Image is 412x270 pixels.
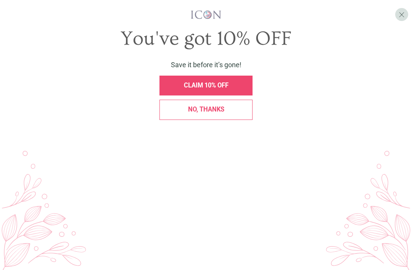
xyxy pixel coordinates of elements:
img: iconwallstickersl_1754656298800.png [190,10,222,19]
span: No, thanks [188,106,224,113]
span: CLAIM 10% OFF [184,82,229,89]
span: You've got 10% OFF [121,27,291,50]
span: X [399,10,405,19]
span: Save it before it’s gone! [171,61,241,69]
